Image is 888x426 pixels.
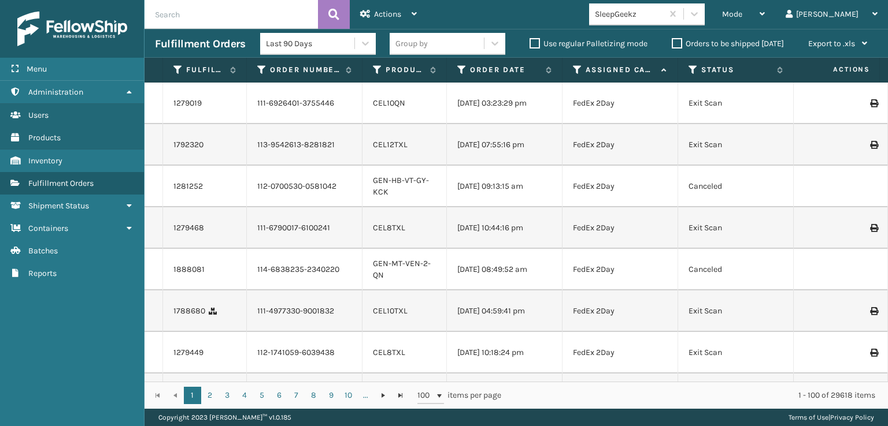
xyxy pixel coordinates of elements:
[17,12,127,46] img: logo
[201,387,219,404] a: 2
[288,387,305,404] a: 7
[678,332,794,373] td: Exit Scan
[447,83,563,124] td: [DATE] 03:23:29 pm
[447,290,563,332] td: [DATE] 04:59:41 pm
[373,306,408,316] a: CEL10TXL
[789,409,874,426] div: |
[373,259,431,280] a: GEN-MT-VEN-2-QN
[247,373,362,415] td: 111-9984249-2695419
[173,181,203,192] a: 1281252
[678,124,794,166] td: Exit Scan
[701,65,771,75] label: Status
[28,201,89,211] span: Shipment Status
[595,8,664,20] div: SleepGeekz
[678,249,794,290] td: Canceled
[28,156,62,166] span: Inventory
[447,124,563,166] td: [DATE] 07:55:16 pm
[184,387,201,404] a: 1
[870,349,877,357] i: Print Label
[373,223,405,233] a: CEL8TXL
[678,83,794,124] td: Exit Scan
[447,373,563,415] td: [DATE] 09:47:47 am
[563,373,678,415] td: FedEx 2Day
[417,390,435,401] span: 100
[373,347,405,357] a: CEL8TXL
[386,65,424,75] label: Product SKU
[28,87,83,97] span: Administration
[219,387,236,404] a: 3
[586,65,656,75] label: Assigned Carrier Service
[375,387,392,404] a: Go to the next page
[870,224,877,232] i: Print Label
[808,39,855,48] span: Export to .xls
[266,38,356,50] div: Last 90 Days
[373,140,408,150] a: CEL12TXL
[870,307,877,315] i: Print Label
[470,65,540,75] label: Order Date
[271,387,288,404] a: 6
[447,332,563,373] td: [DATE] 10:18:24 pm
[173,264,205,275] a: 1888081
[830,413,874,421] a: Privacy Policy
[530,39,647,48] label: Use regular Palletizing mode
[173,305,205,317] a: 1788680
[158,409,291,426] p: Copyright 2023 [PERSON_NAME]™ v 1.0.185
[517,390,875,401] div: 1 - 100 of 29618 items
[155,37,245,51] h3: Fulfillment Orders
[186,65,224,75] label: Fulfillment Order Id
[563,166,678,207] td: FedEx 2Day
[678,207,794,249] td: Exit Scan
[373,98,405,108] a: CEL10QN
[789,413,828,421] a: Terms of Use
[379,391,388,400] span: Go to the next page
[340,387,357,404] a: 10
[417,387,502,404] span: items per page
[247,124,362,166] td: 113-9542613-8281821
[563,83,678,124] td: FedEx 2Day
[678,166,794,207] td: Canceled
[173,347,203,358] a: 1279449
[447,166,563,207] td: [DATE] 09:13:15 am
[247,83,362,124] td: 111-6926401-3755446
[323,387,340,404] a: 9
[563,290,678,332] td: FedEx 2Day
[447,249,563,290] td: [DATE] 08:49:52 am
[28,268,57,278] span: Reports
[678,290,794,332] td: Exit Scan
[173,139,203,151] a: 1792320
[173,98,202,109] a: 1279019
[247,166,362,207] td: 112-0700530-0581042
[678,373,794,415] td: Exit Scan
[392,387,409,404] a: Go to the last page
[28,246,58,256] span: Batches
[395,38,428,50] div: Group by
[247,290,362,332] td: 111-4977330-9001832
[173,222,204,234] a: 1279468
[270,65,340,75] label: Order Number
[28,223,68,233] span: Containers
[253,387,271,404] a: 5
[27,64,47,74] span: Menu
[374,9,401,19] span: Actions
[563,124,678,166] td: FedEx 2Day
[247,249,362,290] td: 114-6838235-2340220
[236,387,253,404] a: 4
[797,60,877,79] span: Actions
[28,178,94,188] span: Fulfillment Orders
[870,99,877,107] i: Print Label
[870,141,877,149] i: Print Label
[722,9,742,19] span: Mode
[396,391,405,400] span: Go to the last page
[563,207,678,249] td: FedEx 2Day
[672,39,784,48] label: Orders to be shipped [DATE]
[563,249,678,290] td: FedEx 2Day
[28,110,49,120] span: Users
[247,332,362,373] td: 112-1741059-6039438
[447,207,563,249] td: [DATE] 10:44:16 pm
[305,387,323,404] a: 8
[28,133,61,143] span: Products
[247,207,362,249] td: 111-6790017-6100241
[373,175,429,197] a: GEN-HB-VT-GY-KCK
[563,332,678,373] td: FedEx 2Day
[357,387,375,404] a: ...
